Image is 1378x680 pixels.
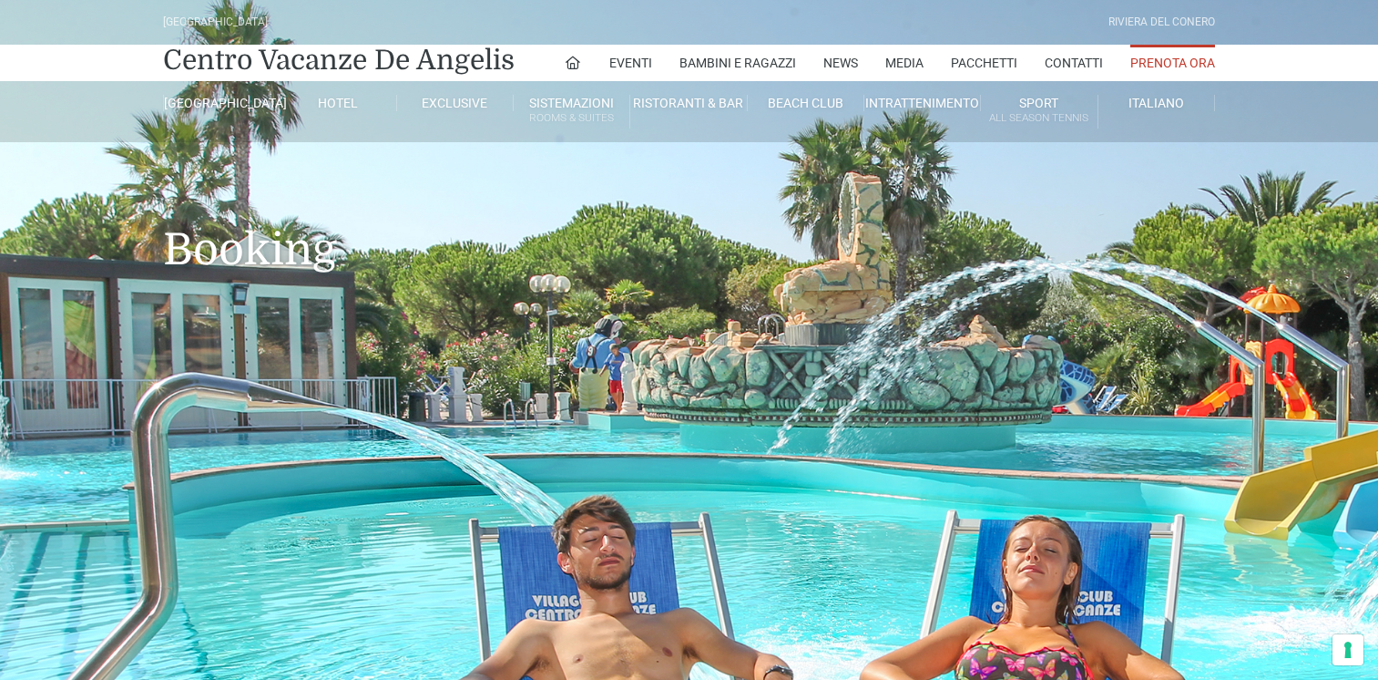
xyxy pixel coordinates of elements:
span: Italiano [1128,96,1184,110]
a: Contatti [1045,45,1103,81]
a: [GEOGRAPHIC_DATA] [163,95,280,111]
a: SistemazioniRooms & Suites [514,95,630,129]
a: Media [885,45,924,81]
a: Centro Vacanze De Angelis [163,42,515,78]
a: Italiano [1098,95,1215,111]
small: All Season Tennis [981,109,1097,127]
a: News [823,45,858,81]
div: [GEOGRAPHIC_DATA] [163,14,268,31]
a: Ristoranti & Bar [630,95,747,111]
a: Intrattenimento [864,95,981,111]
a: Eventi [609,45,652,81]
a: Exclusive [397,95,514,111]
a: Pacchetti [951,45,1017,81]
a: SportAll Season Tennis [981,95,1097,129]
a: Prenota Ora [1130,45,1215,81]
button: Le tue preferenze relative al consenso per le tecnologie di tracciamento [1332,634,1363,665]
h1: Booking [163,142,1215,303]
a: Bambini e Ragazzi [679,45,796,81]
small: Rooms & Suites [514,109,629,127]
a: Beach Club [748,95,864,111]
div: Riviera Del Conero [1108,14,1215,31]
a: Hotel [280,95,396,111]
